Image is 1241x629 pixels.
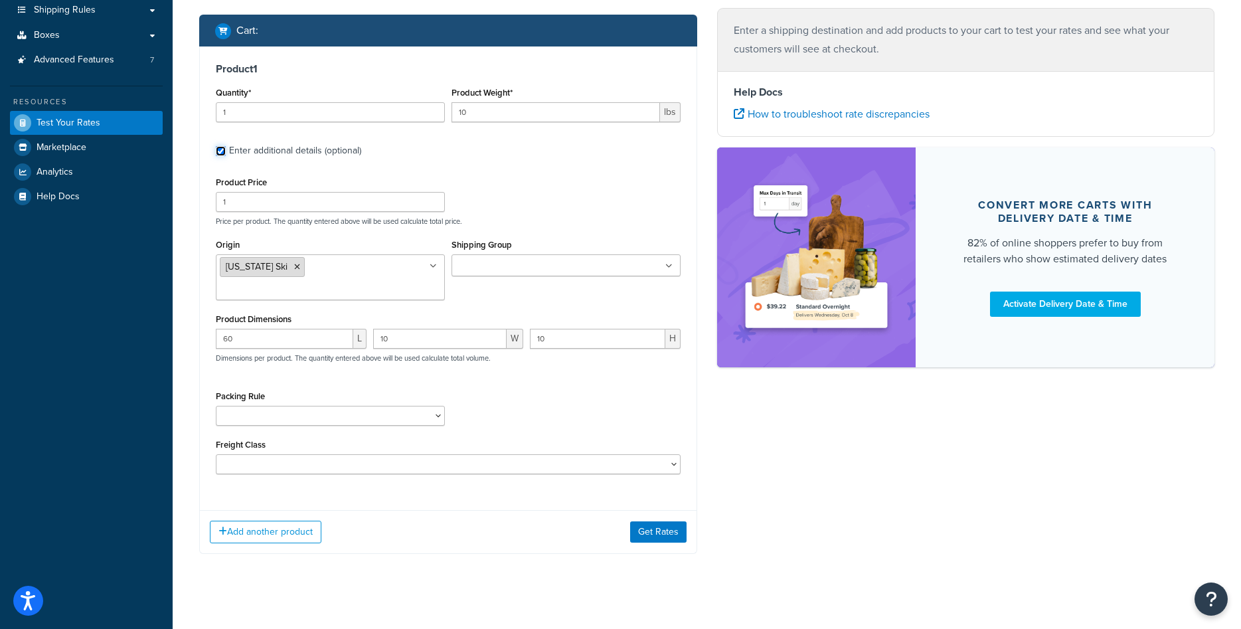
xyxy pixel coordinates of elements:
input: 0.0 [216,102,445,122]
a: Analytics [10,160,163,184]
span: lbs [660,102,681,122]
div: Convert more carts with delivery date & time [948,198,1183,225]
li: Advanced Features [10,48,163,72]
span: Analytics [37,167,73,178]
a: Marketplace [10,135,163,159]
span: Help Docs [37,191,80,203]
input: Enter additional details (optional) [216,146,226,156]
div: 82% of online shoppers prefer to buy from retailers who show estimated delivery dates [948,234,1183,266]
label: Quantity* [216,88,251,98]
span: Test Your Rates [37,118,100,129]
a: Activate Delivery Date & Time [990,291,1141,316]
span: L [353,329,367,349]
a: Help Docs [10,185,163,209]
a: Test Your Rates [10,111,163,135]
input: 0.00 [452,102,660,122]
label: Product Dimensions [216,314,291,324]
span: Shipping Rules [34,5,96,16]
h4: Help Docs [734,84,1199,100]
a: How to troubleshoot rate discrepancies [734,106,930,122]
p: Dimensions per product. The quantity entered above will be used calculate total volume. [212,353,491,363]
button: Get Rates [630,521,687,543]
a: Advanced Features7 [10,48,163,72]
span: Advanced Features [34,54,114,66]
div: Enter additional details (optional) [229,141,361,160]
label: Freight Class [216,440,266,450]
span: [US_STATE] Ski [226,260,288,274]
div: Resources [10,96,163,108]
h2: Cart : [236,25,258,37]
span: 7 [150,54,154,66]
img: feature-image-ddt-36eae7f7280da8017bfb280eaccd9c446f90b1fe08728e4019434db127062ab4.png [737,167,896,347]
span: Marketplace [37,142,86,153]
p: Price per product. The quantity entered above will be used calculate total price. [212,217,684,226]
a: Boxes [10,23,163,48]
span: Boxes [34,30,60,41]
label: Origin [216,240,240,250]
label: Product Weight* [452,88,513,98]
label: Packing Rule [216,391,265,401]
label: Shipping Group [452,240,512,250]
label: Product Price [216,177,267,187]
button: Add another product [210,521,321,543]
span: W [507,329,523,349]
span: H [665,329,681,349]
button: Open Resource Center [1195,583,1228,616]
h3: Product 1 [216,62,681,76]
p: Enter a shipping destination and add products to your cart to test your rates and see what your c... [734,21,1199,58]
